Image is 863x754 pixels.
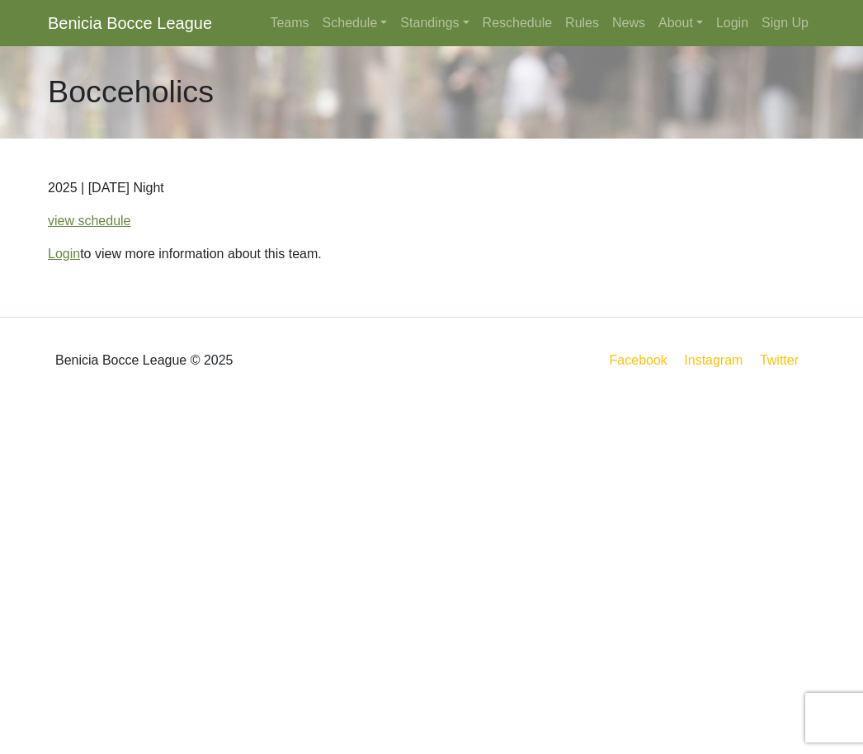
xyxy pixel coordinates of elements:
[606,350,671,370] a: Facebook
[710,7,755,40] a: Login
[48,7,212,40] a: Benicia Bocce League
[35,331,431,390] div: Benicia Bocce League © 2025
[476,7,559,40] a: Reschedule
[559,7,606,40] a: Rules
[652,7,710,40] a: About
[48,244,815,264] p: to view more information about this team.
[606,7,652,40] a: News
[48,214,131,228] a: view schedule
[394,7,475,40] a: Standings
[263,7,315,40] a: Teams
[48,247,80,261] a: Login
[757,350,812,370] a: Twitter
[48,73,214,111] h1: Bocceholics
[316,7,394,40] a: Schedule
[681,350,746,370] a: Instagram
[48,178,815,198] p: 2025 | [DATE] Night
[755,7,815,40] a: Sign Up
